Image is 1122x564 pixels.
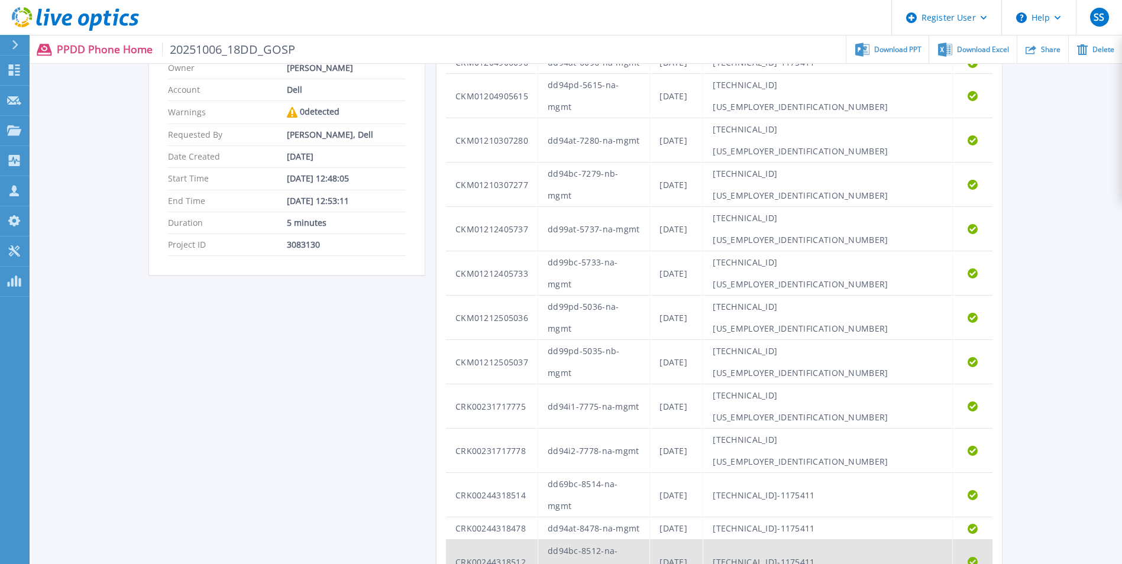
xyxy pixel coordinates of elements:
[538,118,650,163] td: dd94at-7280-na-mgmt
[650,340,703,384] td: [DATE]
[538,429,650,473] td: dd94i2-7778-na-mgmt
[650,384,703,429] td: [DATE]
[168,85,287,95] p: Account
[650,251,703,296] td: [DATE]
[168,130,287,140] p: Requested By
[650,207,703,251] td: [DATE]
[538,207,650,251] td: dd99at-5737-na-mgmt
[162,43,296,56] span: 20251006_18DD_GOSP
[168,240,287,249] p: Project ID
[538,340,650,384] td: dd99pd-5035-nb-mgmt
[538,296,650,340] td: dd99pd-5036-na-mgmt
[287,196,406,206] div: [DATE] 12:53:11
[287,107,406,118] div: 0 detected
[1041,46,1060,53] span: Share
[650,473,703,517] td: [DATE]
[446,118,538,163] td: CKM01210307280
[446,517,538,540] td: CRK00244318478
[57,43,296,56] p: PPDD Phone Home
[703,296,953,340] td: [TECHNICAL_ID][US_EMPLOYER_IDENTIFICATION_NUMBER]
[538,473,650,517] td: dd69bc-8514-na-mgmt
[650,74,703,118] td: [DATE]
[287,174,406,183] div: [DATE] 12:48:05
[446,429,538,473] td: CRK00231717778
[287,130,406,140] div: [PERSON_NAME], Dell
[168,218,287,228] p: Duration
[650,296,703,340] td: [DATE]
[957,46,1009,53] span: Download Excel
[1092,46,1114,53] span: Delete
[703,384,953,429] td: [TECHNICAL_ID][US_EMPLOYER_IDENTIFICATION_NUMBER]
[538,517,650,540] td: dd94at-8478-na-mgmt
[287,63,406,73] div: [PERSON_NAME]
[446,340,538,384] td: CKM01212505037
[1094,12,1104,22] span: SS
[650,429,703,473] td: [DATE]
[703,251,953,296] td: [TECHNICAL_ID][US_EMPLOYER_IDENTIFICATION_NUMBER]
[168,107,287,118] p: Warnings
[446,473,538,517] td: CRK00244318514
[538,74,650,118] td: dd94pd-5615-na-mgmt
[287,152,406,161] div: [DATE]
[650,517,703,540] td: [DATE]
[538,384,650,429] td: dd94i1-7775-na-mgmt
[287,240,406,249] div: 3083130
[446,251,538,296] td: CKM01212405733
[703,517,953,540] td: [TECHNICAL_ID]-1175411
[650,118,703,163] td: [DATE]
[446,74,538,118] td: CKM01204905615
[703,163,953,207] td: [TECHNICAL_ID][US_EMPLOYER_IDENTIFICATION_NUMBER]
[446,296,538,340] td: CKM01212505036
[168,152,287,161] p: Date Created
[703,473,953,517] td: [TECHNICAL_ID]-1175411
[874,46,921,53] span: Download PPT
[703,429,953,473] td: [TECHNICAL_ID][US_EMPLOYER_IDENTIFICATION_NUMBER]
[168,63,287,73] p: Owner
[446,163,538,207] td: CKM01210307277
[287,218,406,228] div: 5 minutes
[703,74,953,118] td: [TECHNICAL_ID][US_EMPLOYER_IDENTIFICATION_NUMBER]
[703,207,953,251] td: [TECHNICAL_ID][US_EMPLOYER_IDENTIFICATION_NUMBER]
[703,340,953,384] td: [TECHNICAL_ID][US_EMPLOYER_IDENTIFICATION_NUMBER]
[703,118,953,163] td: [TECHNICAL_ID][US_EMPLOYER_IDENTIFICATION_NUMBER]
[538,251,650,296] td: dd99bc-5733-na-mgmt
[168,196,287,206] p: End Time
[446,384,538,429] td: CRK00231717775
[287,85,406,95] div: Dell
[650,163,703,207] td: [DATE]
[538,163,650,207] td: dd94bc-7279-nb-mgmt
[168,174,287,183] p: Start Time
[446,207,538,251] td: CKM01212405737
